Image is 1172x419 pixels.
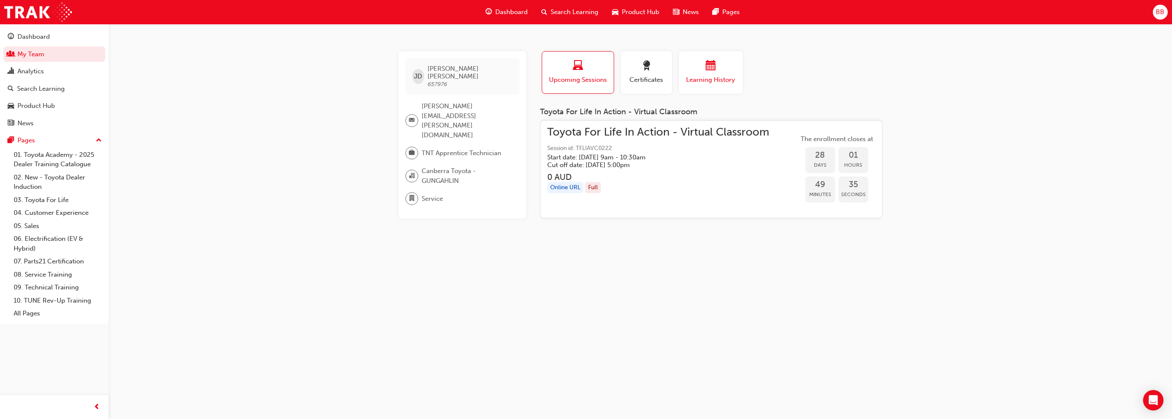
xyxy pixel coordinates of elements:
[8,33,14,41] span: guage-icon
[547,127,875,211] a: Toyota For Life In Action - Virtual ClassroomSession id: TFLIAVC0222Start date: [DATE] 9am - 10:3...
[685,75,736,85] span: Learning History
[8,51,14,58] span: people-icon
[409,170,415,182] span: organisation-icon
[547,161,755,169] h5: Cut off date: [DATE] 5:00pm
[666,3,706,21] a: news-iconNews
[10,294,105,307] a: 10. TUNE Rev-Up Training
[805,180,835,190] span: 49
[10,232,105,255] a: 06. Electrification (EV & Hybrid)
[3,27,105,133] button: DashboardMy TeamAnalyticsSearch LearningProduct HubNews
[683,7,699,17] span: News
[679,51,743,94] button: Learning History
[17,101,55,111] div: Product Hub
[799,134,875,144] span: The enrollment closes at
[3,133,105,148] button: Pages
[409,115,415,126] span: email-icon
[3,46,105,62] a: My Team
[805,160,835,170] span: Days
[3,81,105,97] a: Search Learning
[495,7,528,17] span: Dashboard
[612,7,618,17] span: car-icon
[839,150,868,160] span: 01
[551,7,598,17] span: Search Learning
[8,85,14,93] span: search-icon
[839,190,868,199] span: Seconds
[549,75,607,85] span: Upcoming Sessions
[17,66,44,76] div: Analytics
[94,402,100,413] span: prev-icon
[839,180,868,190] span: 35
[706,61,716,72] span: calendar-icon
[621,51,672,94] button: Certificates
[673,7,679,17] span: news-icon
[627,75,666,85] span: Certificates
[428,81,447,88] span: 657976
[547,127,769,137] span: Toyota For Life In Action - Virtual Classroom
[641,61,652,72] span: award-icon
[3,64,105,79] a: Analytics
[409,147,415,159] span: briefcase-icon
[17,32,50,42] div: Dashboard
[17,118,34,128] div: News
[805,190,835,199] span: Minutes
[712,7,719,17] span: pages-icon
[839,160,868,170] span: Hours
[10,220,105,233] a: 05. Sales
[96,135,102,146] span: up-icon
[547,153,755,161] h5: Start date: [DATE] 9am - 10:30am
[1153,5,1168,20] button: BB
[10,281,105,294] a: 09. Technical Training
[573,61,583,72] span: laptop-icon
[8,68,14,75] span: chart-icon
[4,3,72,22] img: Trak
[722,7,740,17] span: Pages
[422,166,513,185] span: Canberra Toyota - GUNGAHLIN
[3,29,105,45] a: Dashboard
[10,148,105,171] a: 01. Toyota Academy - 2025 Dealer Training Catalogue
[706,3,747,21] a: pages-iconPages
[10,194,105,207] a: 03. Toyota For Life
[414,72,422,81] span: JD
[585,182,601,194] div: Full
[540,107,882,117] div: Toyota For Life In Action - Virtual Classroom
[1156,7,1164,17] span: BB
[10,268,105,281] a: 08. Service Training
[541,7,547,17] span: search-icon
[10,255,105,268] a: 07. Parts21 Certification
[17,136,35,145] div: Pages
[547,182,583,194] div: Online URL
[3,116,105,131] a: News
[10,206,105,220] a: 04. Customer Experience
[805,150,835,160] span: 28
[422,101,513,140] span: [PERSON_NAME][EMAIL_ADDRESS][PERSON_NAME][DOMAIN_NAME]
[8,102,14,110] span: car-icon
[542,51,614,94] button: Upcoming Sessions
[547,144,769,153] span: Session id: TFLIAVC0222
[409,193,415,204] span: department-icon
[485,7,492,17] span: guage-icon
[3,98,105,114] a: Product Hub
[622,7,659,17] span: Product Hub
[17,84,65,94] div: Search Learning
[479,3,534,21] a: guage-iconDashboard
[10,171,105,194] a: 02. New - Toyota Dealer Induction
[8,120,14,127] span: news-icon
[10,307,105,320] a: All Pages
[428,65,512,80] span: [PERSON_NAME] [PERSON_NAME]
[1143,390,1163,410] div: Open Intercom Messenger
[547,172,769,182] h3: 0 AUD
[422,148,501,158] span: TNT Apprentice Technician
[534,3,605,21] a: search-iconSearch Learning
[605,3,666,21] a: car-iconProduct Hub
[422,194,443,204] span: Service
[8,137,14,144] span: pages-icon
